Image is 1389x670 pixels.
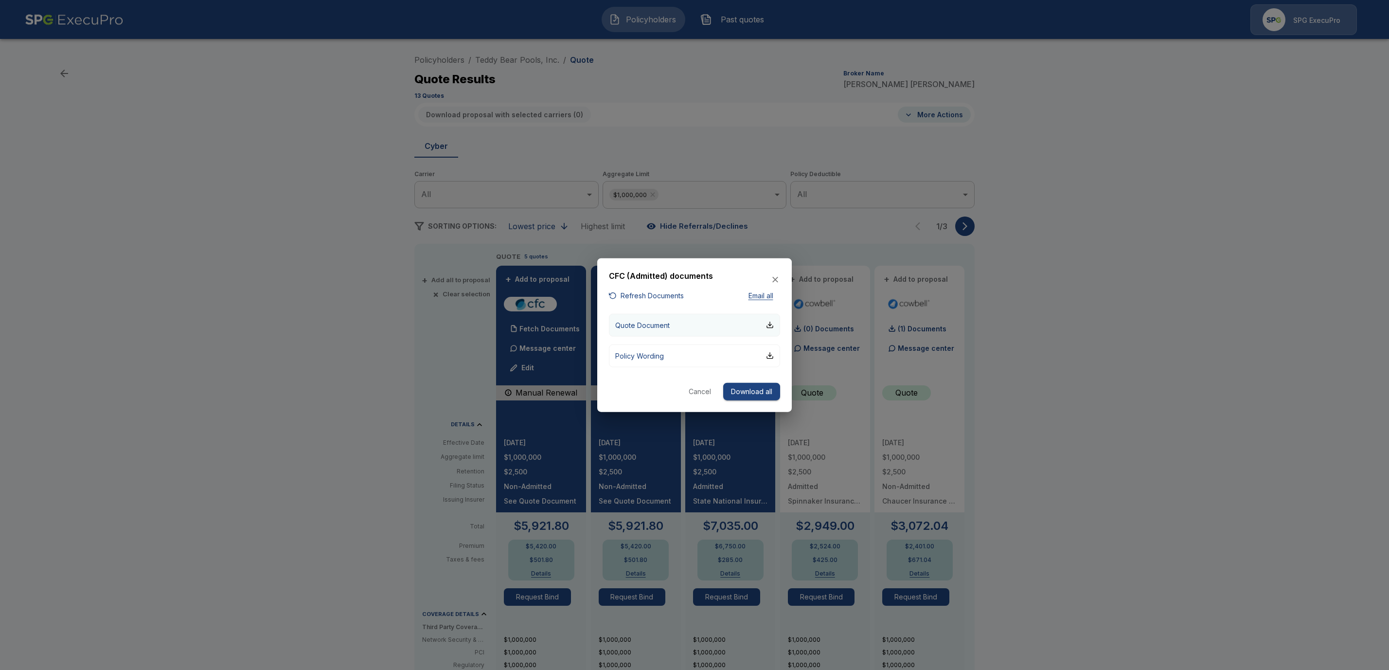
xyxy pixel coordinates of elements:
button: Cancel [684,382,715,400]
p: Quote Document [615,320,670,330]
button: Email all [741,290,780,302]
button: Download all [723,382,780,400]
h6: CFC (Admitted) documents [609,270,713,282]
button: Quote Document [609,313,780,336]
p: Policy Wording [615,350,664,361]
button: Refresh Documents [609,290,684,302]
button: Policy Wording [609,344,780,367]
